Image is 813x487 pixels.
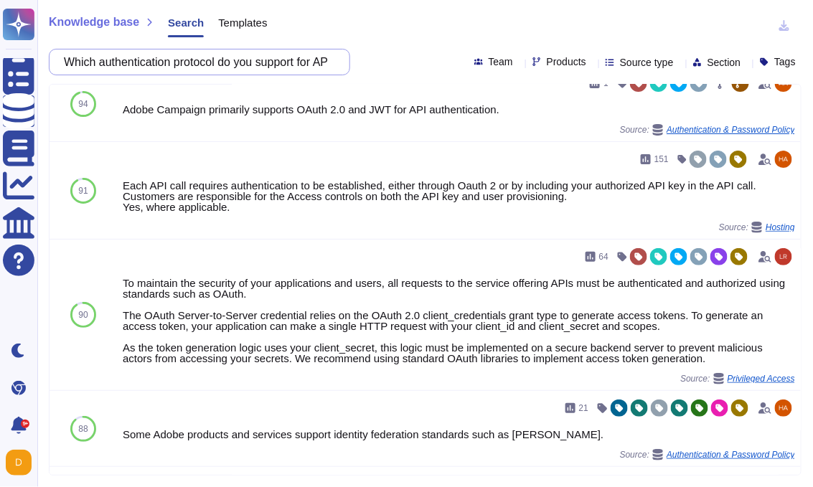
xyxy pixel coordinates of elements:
span: Source: [620,449,795,460]
span: Search [168,17,204,28]
img: user [775,248,792,265]
span: Source type [620,57,674,67]
span: Products [547,57,586,67]
img: user [775,151,792,168]
span: Authentication & Password Policy [667,126,795,134]
span: Team [489,57,513,67]
span: Knowledge base [49,16,139,28]
span: 64 [599,252,608,261]
div: Some Adobe products and services support identity federation standards such as [PERSON_NAME]. [123,429,795,440]
button: user [3,447,42,478]
span: Templates [218,17,267,28]
div: To maintain the security of your applications and users, all requests to the service offering API... [123,278,795,364]
span: 151 [654,155,669,164]
input: Search a question or template... [57,49,335,75]
span: Privileged Access [728,374,795,383]
span: Authentication & Password Policy [667,450,795,459]
span: 91 [78,186,88,195]
div: 9+ [21,420,29,428]
span: 21 [579,404,588,412]
span: 88 [78,425,88,433]
span: 94 [78,100,88,108]
span: Hosting [766,223,795,232]
img: user [6,450,32,476]
span: Source: [719,222,795,233]
span: 1 [603,79,608,88]
span: Source: [620,124,795,136]
span: Section [708,57,741,67]
div: Each API call requires authentication to be established, either through Oauth 2 or by including y... [123,180,795,212]
div: Adobe Campaign primarily supports OAuth 2.0 and JWT for API authentication. [123,104,795,115]
img: user [775,399,792,417]
span: 90 [78,311,88,319]
span: Source: [680,373,795,384]
span: Tags [774,57,796,67]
